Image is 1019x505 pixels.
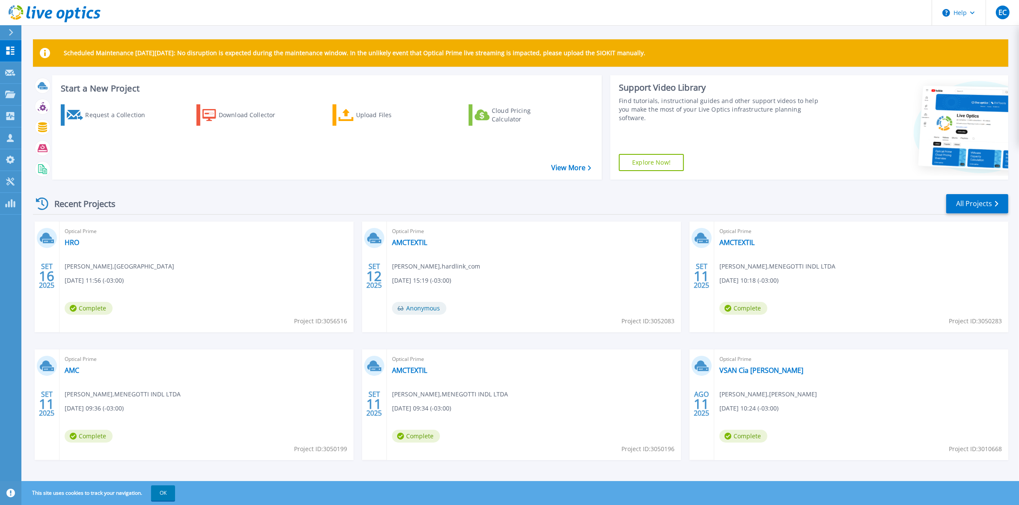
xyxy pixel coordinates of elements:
a: AMCTEXTIL [392,238,427,247]
span: 16 [39,272,54,280]
a: AMCTEXTIL [719,238,755,247]
a: All Projects [946,194,1008,213]
span: EC [998,9,1007,16]
span: 11 [694,272,709,280]
span: [PERSON_NAME] , MENEGOTTI INDL LTDA [65,390,181,399]
div: SET 2025 [39,388,55,419]
span: [PERSON_NAME] , MENEGOTTI INDL LTDA [719,262,835,271]
a: AMCTEXTIL [392,366,427,375]
div: SET 2025 [693,260,710,292]
span: Optical Prime [719,227,1003,236]
div: Support Video Library [619,82,824,93]
span: 11 [694,400,709,408]
span: This site uses cookies to track your navigation. [24,485,175,501]
div: SET 2025 [39,260,55,292]
a: Request a Collection [61,104,156,126]
span: Project ID: 3052083 [621,316,674,326]
span: Project ID: 3050196 [621,444,674,454]
div: SET 2025 [366,388,382,419]
a: Download Collector [196,104,292,126]
span: Complete [719,302,767,315]
span: Optical Prime [719,354,1003,364]
span: Optical Prime [392,354,676,364]
div: SET 2025 [366,260,382,292]
span: Optical Prime [392,227,676,236]
a: Explore Now! [619,154,684,171]
span: [PERSON_NAME] , [PERSON_NAME] [719,390,817,399]
span: Anonymous [392,302,446,315]
h3: Start a New Project [61,84,591,93]
a: Cloud Pricing Calculator [469,104,564,126]
span: [PERSON_NAME] , MENEGOTTI INDL LTDA [392,390,508,399]
span: [DATE] 10:18 (-03:00) [719,276,778,285]
span: 11 [39,400,54,408]
span: Project ID: 3050283 [949,316,1002,326]
div: Cloud Pricing Calculator [492,106,560,124]
span: Complete [65,430,113,443]
span: Optical Prime [65,227,348,236]
a: HRO [65,238,79,247]
span: Complete [719,430,767,443]
span: 11 [366,400,382,408]
div: AGO 2025 [693,388,710,419]
span: [DATE] 09:36 (-03:00) [65,404,124,413]
span: [PERSON_NAME] , [GEOGRAPHIC_DATA] [65,262,174,271]
span: Project ID: 3050199 [294,444,347,454]
div: Find tutorials, instructional guides and other support videos to help you make the most of your L... [619,97,824,122]
span: Complete [65,302,113,315]
a: AMC [65,366,79,375]
span: Optical Prime [65,354,348,364]
p: Scheduled Maintenance [DATE][DATE]: No disruption is expected during the maintenance window. In t... [64,50,645,56]
div: Request a Collection [85,106,154,124]
a: View More [551,164,591,172]
div: Upload Files [356,106,425,124]
span: [PERSON_NAME] , hardlink_com [392,262,480,271]
a: VSAN Cia [PERSON_NAME] [719,366,803,375]
span: [DATE] 15:19 (-03:00) [392,276,451,285]
button: OK [151,485,175,501]
span: Project ID: 3010668 [949,444,1002,454]
span: [DATE] 09:34 (-03:00) [392,404,451,413]
span: Project ID: 3056516 [294,316,347,326]
a: Upload Files [333,104,428,126]
div: Download Collector [219,106,287,124]
div: Recent Projects [33,193,127,214]
span: [DATE] 11:56 (-03:00) [65,276,124,285]
span: 12 [366,272,382,280]
span: Complete [392,430,440,443]
span: [DATE] 10:24 (-03:00) [719,404,778,413]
